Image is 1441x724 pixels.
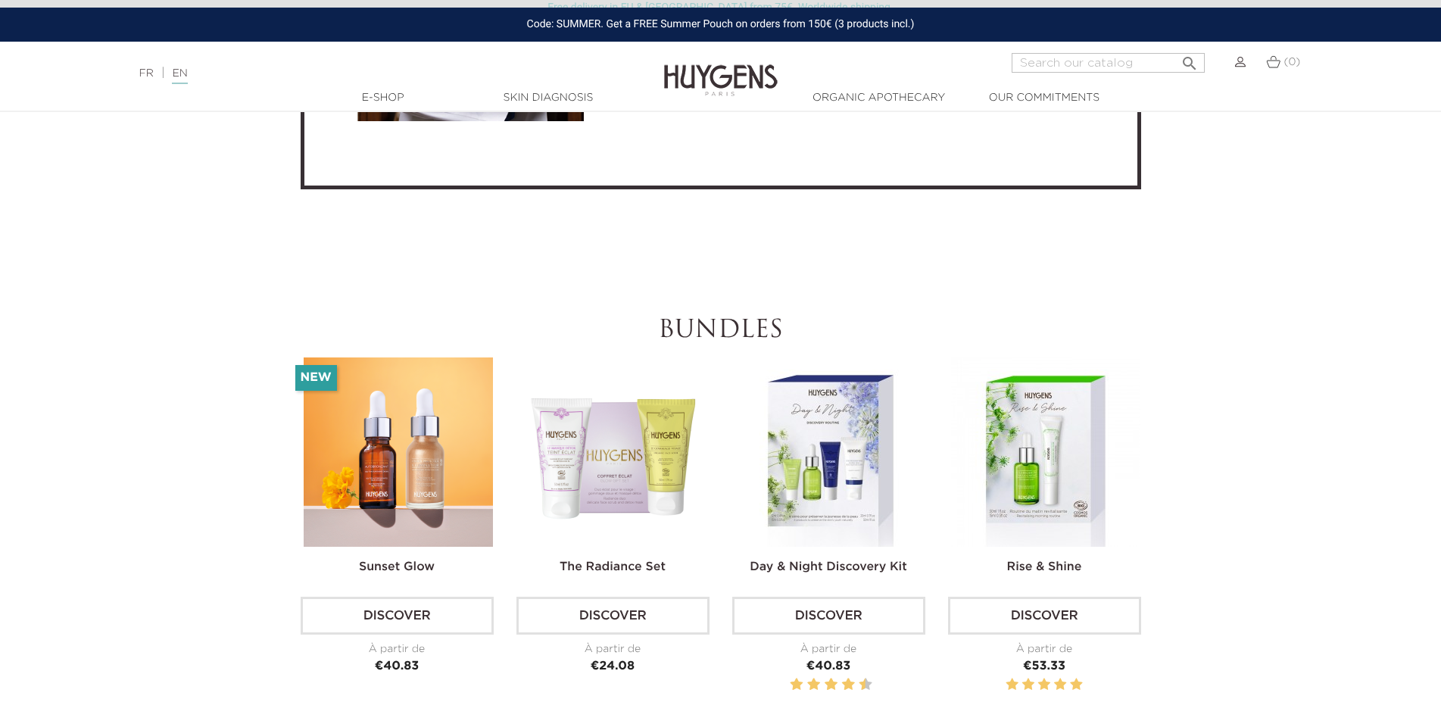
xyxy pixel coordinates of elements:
[1006,676,1018,694] label: 1
[787,676,789,694] label: 1
[516,597,710,635] a: Discover
[1022,676,1034,694] label: 2
[862,676,869,694] label: 10
[307,90,459,106] a: E-Shop
[304,357,493,547] img: Sunset Glow
[844,676,852,694] label: 8
[132,64,589,83] div: |
[519,357,709,547] img: The Radiance Set
[591,660,635,673] span: €24.08
[828,676,835,694] label: 6
[750,561,906,573] a: Day & Night Discovery Kit
[968,90,1120,106] a: Our commitments
[473,90,624,106] a: Skin Diagnosis
[839,676,841,694] label: 7
[1070,676,1082,694] label: 5
[516,641,710,657] div: À partir de
[810,676,818,694] label: 4
[1038,676,1050,694] label: 3
[806,660,851,673] span: €40.83
[560,561,666,573] a: The Radiance Set
[1012,53,1205,73] input: Search
[139,68,154,79] a: FR
[803,90,955,106] a: Organic Apothecary
[948,641,1141,657] div: À partir de
[804,676,806,694] label: 3
[375,660,420,673] span: €40.83
[1283,57,1300,67] span: (0)
[1176,48,1203,69] button: 
[1007,561,1082,573] a: Rise & Shine
[948,597,1141,635] a: Discover
[856,676,859,694] label: 9
[1181,50,1199,68] i: 
[295,365,337,391] li: New
[822,676,824,694] label: 5
[664,40,778,98] img: Huygens
[735,357,925,547] img: Day & Night Discovery Kit
[793,676,800,694] label: 2
[732,641,925,657] div: À partir de
[732,597,925,635] a: Discover
[172,68,187,84] a: EN
[301,641,494,657] div: À partir de
[951,357,1140,547] img: Rise & Shine
[1023,660,1065,673] span: €53.33
[1054,676,1066,694] label: 4
[359,561,435,573] a: Sunset Glow
[301,317,1141,345] h2: Bundles
[301,597,494,635] a: Discover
